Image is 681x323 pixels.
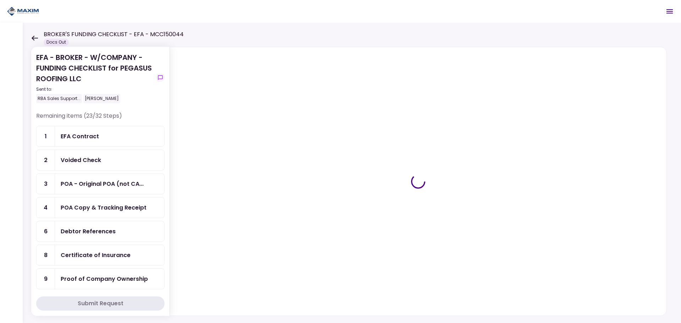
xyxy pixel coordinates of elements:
div: 2 [37,150,55,170]
a: 1EFA Contract [36,126,165,147]
a: 9Proof of Company Ownership [36,268,165,289]
a: 3POA - Original POA (not CA or GA) [36,173,165,194]
div: Voided Check [61,156,101,165]
div: Certificate of Insurance [61,251,131,260]
a: 6Debtor References [36,221,165,242]
a: 8Certificate of Insurance [36,245,165,266]
div: 4 [37,197,55,218]
button: Submit Request [36,296,165,311]
a: 2Voided Check [36,150,165,171]
div: RBA Sales Support... [36,94,82,103]
a: 4POA Copy & Tracking Receipt [36,197,165,218]
div: EFA Contract [61,132,99,141]
div: Submit Request [78,299,123,308]
div: 3 [37,174,55,194]
div: Sent to: [36,86,153,93]
div: [PERSON_NAME] [83,94,120,103]
button: show-messages [156,73,165,82]
div: 1 [37,126,55,146]
h1: BROKER'S FUNDING CHECKLIST - EFA - MCC150044 [44,30,184,39]
div: 8 [37,245,55,265]
div: 9 [37,269,55,289]
div: Proof of Company Ownership [61,274,148,283]
button: Open menu [661,3,678,20]
div: EFA - BROKER - W/COMPANY - FUNDING CHECKLIST for PEGASUS ROOFING LLC [36,52,153,103]
div: Remaining items (23/32 Steps) [36,112,165,126]
div: POA Copy & Tracking Receipt [61,203,146,212]
div: POA - Original POA (not CA or GA) [61,179,144,188]
div: Docs Out [44,39,69,46]
img: Partner icon [7,6,39,17]
div: 6 [37,221,55,241]
div: Debtor References [61,227,116,236]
